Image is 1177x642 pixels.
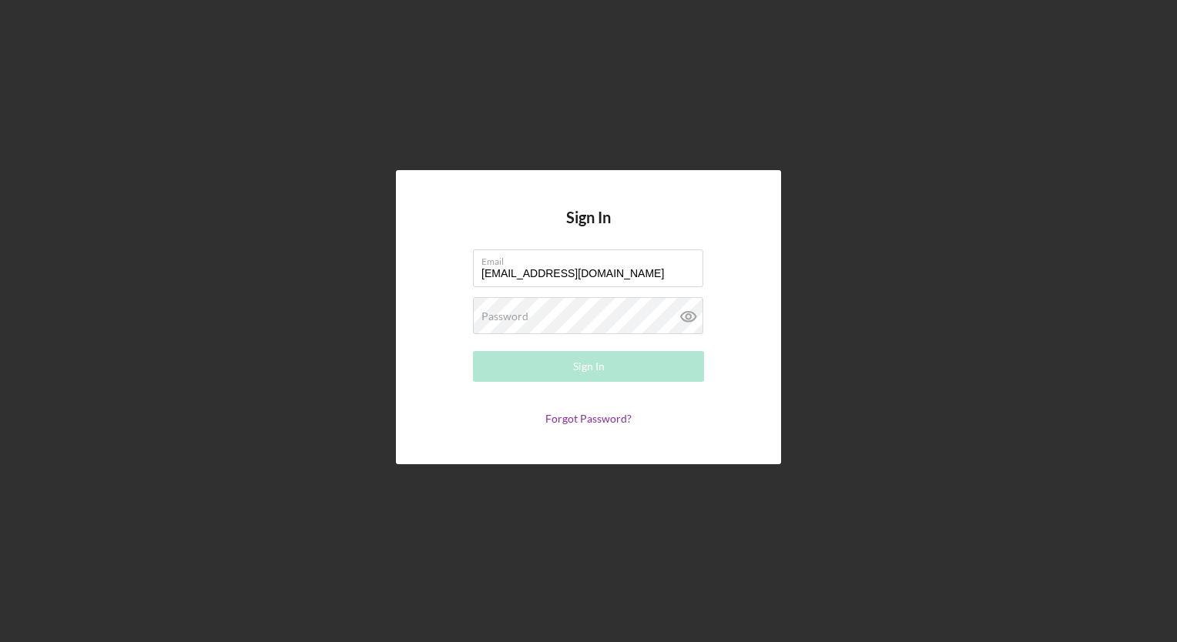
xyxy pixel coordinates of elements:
[545,412,632,425] a: Forgot Password?
[481,250,703,267] label: Email
[481,310,528,323] label: Password
[573,351,605,382] div: Sign In
[473,351,704,382] button: Sign In
[566,209,611,249] h4: Sign In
